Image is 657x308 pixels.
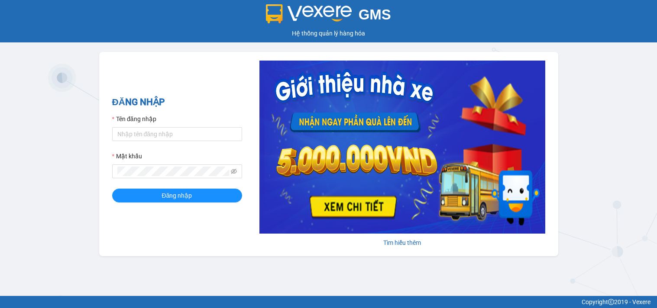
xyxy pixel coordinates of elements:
input: Tên đăng nhập [112,127,242,141]
h2: ĐĂNG NHẬP [112,95,242,109]
button: Đăng nhập [112,189,242,202]
img: logo 2 [266,4,352,23]
input: Mật khẩu [117,167,229,176]
a: GMS [266,13,391,20]
label: Tên đăng nhập [112,114,156,124]
div: Copyright 2019 - Vexere [6,297,651,307]
span: Đăng nhập [162,191,192,200]
label: Mật khẩu [112,151,142,161]
img: banner-0 [259,61,545,234]
span: copyright [608,299,614,305]
span: GMS [359,6,391,22]
div: Hệ thống quản lý hàng hóa [2,29,655,38]
div: Tìm hiểu thêm [259,238,545,247]
span: eye-invisible [231,168,237,174]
